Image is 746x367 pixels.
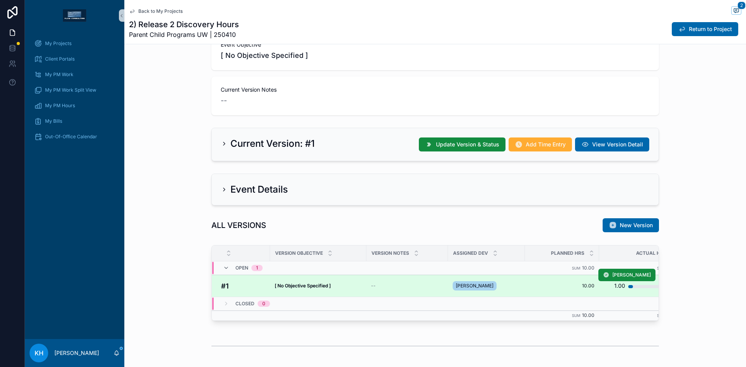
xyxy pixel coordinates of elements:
[30,99,120,113] a: My PM Hours
[230,137,315,150] h2: Current Version: #1
[35,348,44,358] span: KH
[221,281,265,291] a: #1
[30,114,120,128] a: My Bills
[530,283,594,289] a: 10.00
[45,87,96,93] span: My PM Work Split View
[63,9,86,22] img: App logo
[221,41,650,49] span: Event Objective
[45,56,75,62] span: Client Portals
[275,250,323,256] span: Version Objective
[575,137,649,151] button: View Version Detail
[45,134,97,140] span: Out-Of-Office Calendar
[221,86,650,94] span: Current Version Notes
[235,265,248,271] span: Open
[582,312,594,318] span: 10.00
[614,278,625,294] div: 1.00
[30,68,120,82] a: My PM Work
[45,118,62,124] span: My Bills
[612,272,651,278] span: [PERSON_NAME]
[45,103,75,109] span: My PM Hours
[129,8,183,14] a: Back to My Projects
[453,280,520,292] a: [PERSON_NAME]
[456,283,493,289] span: [PERSON_NAME]
[598,269,655,281] button: [PERSON_NAME]
[211,220,266,231] h1: ALL VERSIONS
[275,283,331,289] strong: [ No Objective Specified ]
[30,83,120,97] a: My PM Work Split View
[737,2,746,9] span: 2
[30,52,120,66] a: Client Portals
[45,71,73,78] span: My PM Work
[230,183,288,196] h2: Event Details
[582,265,594,271] span: 10.00
[526,141,566,148] span: Add Time Entry
[371,283,443,289] a: --
[620,221,653,229] span: New Version
[600,278,672,294] a: 1.00
[256,265,258,271] div: 1
[25,31,124,154] div: scrollable content
[221,50,650,61] span: [ No Objective Specified ]
[221,95,227,106] span: --
[657,266,666,270] small: Sum
[275,283,362,289] a: [ No Objective Specified ]
[30,130,120,144] a: Out-Of-Office Calendar
[592,141,643,148] span: View Version Detail
[54,349,99,357] p: [PERSON_NAME]
[603,218,659,232] button: New Version
[657,313,666,318] small: Sum
[129,19,239,30] h1: 2) Release 2 Discovery Hours
[129,30,239,39] span: Parent Child Programs UW | 250410
[235,301,254,307] span: Closed
[453,250,488,256] span: Assigned Dev
[551,250,584,256] span: Planned Hrs
[636,250,666,256] span: Actual Hrs
[572,313,580,318] small: Sum
[436,141,499,148] span: Update Version & Status
[45,40,71,47] span: My Projects
[509,137,572,151] button: Add Time Entry
[262,301,265,307] div: 0
[371,250,409,256] span: Version Notes
[371,283,376,289] span: --
[30,37,120,50] a: My Projects
[419,137,505,151] button: Update Version & Status
[731,6,741,16] button: 2
[572,266,580,270] small: Sum
[672,22,738,36] button: Return to Project
[689,25,732,33] span: Return to Project
[138,8,183,14] span: Back to My Projects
